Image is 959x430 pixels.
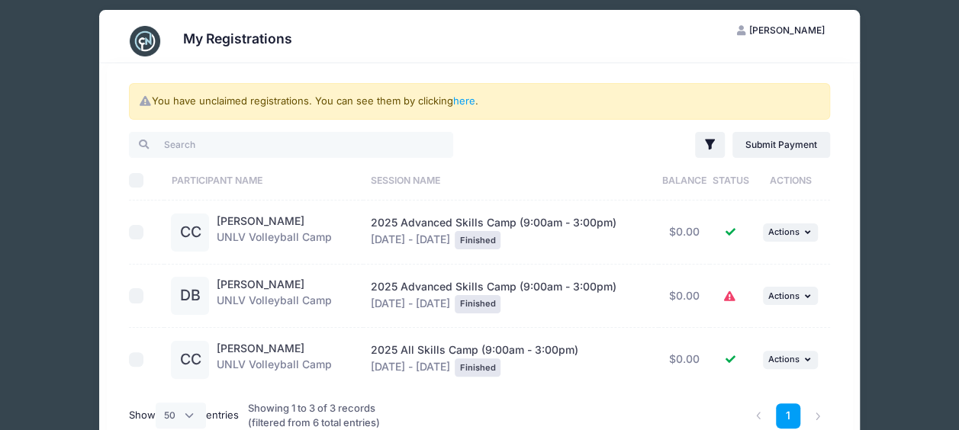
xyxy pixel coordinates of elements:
th: Status: activate to sort column ascending [710,160,751,201]
div: Finished [455,358,500,377]
th: Actions: activate to sort column ascending [751,160,830,201]
span: Actions [768,354,800,364]
div: [DATE] - [DATE] [370,215,651,249]
th: Participant Name: activate to sort column ascending [164,160,363,201]
div: Finished [455,295,500,313]
a: here [453,95,475,107]
img: CampNetwork [130,26,160,56]
a: Submit Payment [732,132,831,158]
label: Show entries [129,403,239,428]
a: DB [171,290,209,303]
input: Search [129,132,453,158]
div: UNLV Volleyball Camp [217,277,332,315]
td: $0.00 [658,328,710,391]
a: 1 [776,403,801,428]
a: CC [171,354,209,367]
select: Showentries [156,403,206,428]
button: Actions [763,351,818,369]
span: Actions [768,290,800,301]
button: [PERSON_NAME] [723,18,838,43]
span: 2025 Advanced Skills Camp (9:00am - 3:00pm) [370,280,616,293]
span: 2025 Advanced Skills Camp (9:00am - 3:00pm) [370,216,616,229]
a: [PERSON_NAME] [217,342,304,355]
div: CC [171,213,209,252]
button: Actions [763,287,818,305]
span: [PERSON_NAME] [749,24,825,36]
div: CC [171,341,209,379]
td: $0.00 [658,201,710,265]
th: Session Name: activate to sort column ascending [363,160,658,201]
button: Actions [763,223,818,242]
div: UNLV Volleyball Camp [217,213,332,252]
span: Actions [768,226,800,237]
a: [PERSON_NAME] [217,214,304,227]
div: Finished [455,231,500,249]
div: UNLV Volleyball Camp [217,341,332,379]
a: [PERSON_NAME] [217,278,304,290]
span: 2025 All Skills Camp (9:00am - 3:00pm) [370,343,578,356]
div: You have unclaimed registrations. You can see them by clicking . [129,83,831,120]
h3: My Registrations [183,30,292,47]
div: [DATE] - [DATE] [370,342,651,377]
td: $0.00 [658,265,710,329]
a: CC [171,226,209,239]
th: Select All [129,160,164,201]
th: Balance: activate to sort column ascending [658,160,710,201]
div: DB [171,277,209,315]
div: [DATE] - [DATE] [370,279,651,313]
